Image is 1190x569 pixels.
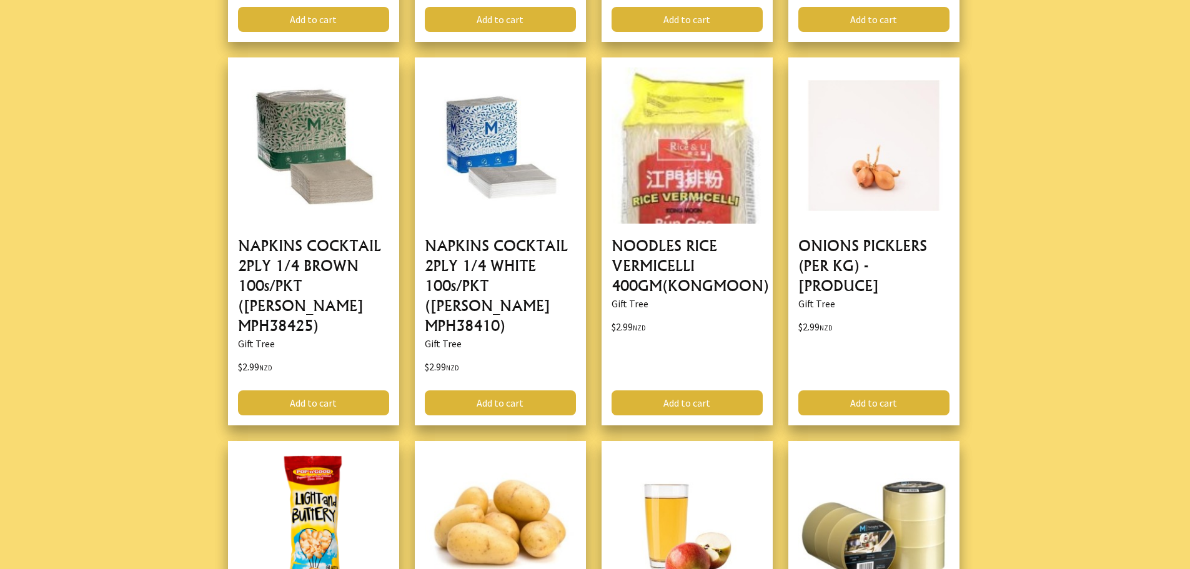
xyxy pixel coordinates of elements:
a: Add to cart [612,7,763,32]
a: Add to cart [798,390,950,415]
a: Add to cart [425,390,576,415]
a: Add to cart [798,7,950,32]
a: Add to cart [425,7,576,32]
a: Add to cart [612,390,763,415]
a: Add to cart [238,7,389,32]
a: Add to cart [238,390,389,415]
